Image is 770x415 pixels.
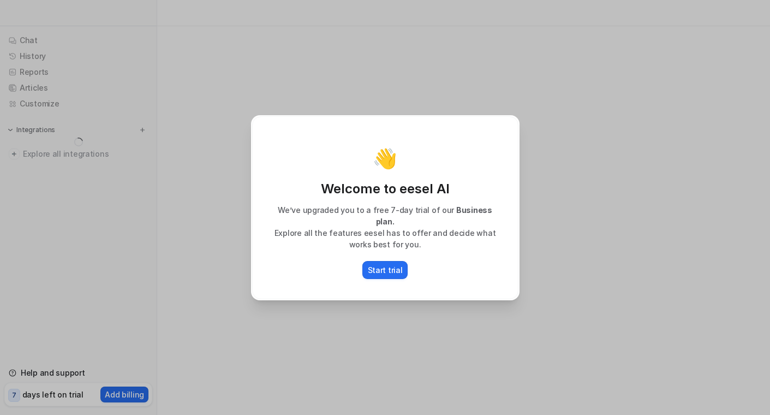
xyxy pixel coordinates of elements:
[368,264,403,276] p: Start trial
[362,261,408,279] button: Start trial
[264,204,507,227] p: We’ve upgraded you to a free 7-day trial of our
[264,180,507,198] p: Welcome to eesel AI
[373,147,397,169] p: 👋
[264,227,507,250] p: Explore all the features eesel has to offer and decide what works best for you.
